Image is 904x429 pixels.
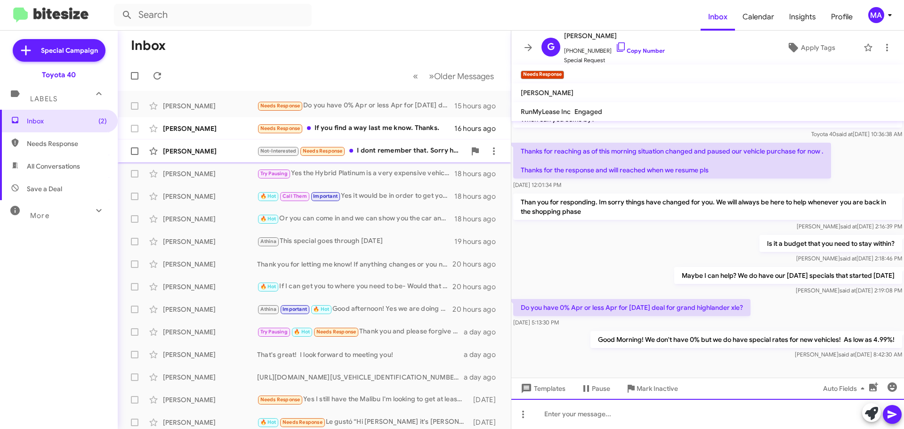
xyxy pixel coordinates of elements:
div: [PERSON_NAME] [163,327,257,337]
span: [PERSON_NAME] [521,89,573,97]
a: Inbox [701,3,735,31]
div: [URL][DOMAIN_NAME][US_VEHICLE_IDENTIFICATION_NUMBER] [257,372,464,382]
span: Needs Response [260,125,300,131]
span: Important [313,193,338,199]
div: [PERSON_NAME] [163,282,257,291]
span: Needs Response [282,419,323,425]
span: Templates [519,380,565,397]
div: Thank you for letting me know! If anything changes or you need us in the future- please let us know [257,259,452,269]
span: Call Them [282,193,307,199]
span: Athina [260,238,276,244]
nav: Page navigation example [408,66,500,86]
span: [PERSON_NAME] [DATE] 2:18:46 PM [796,255,902,262]
span: [DATE] 12:01:34 PM [513,181,561,188]
span: 🔥 Hot [260,419,276,425]
span: said at [836,130,853,138]
span: « [413,70,418,82]
span: Athina [260,306,276,312]
span: Important [282,306,307,312]
div: [PERSON_NAME] [163,237,257,246]
div: 15 hours ago [454,101,503,111]
div: Thank you and please forgive my frustration I did my home work and waited for certain car Looking... [257,326,464,337]
div: [DATE] [468,418,503,427]
div: [DATE] [468,395,503,405]
span: G [547,40,555,55]
div: [PERSON_NAME] [163,146,257,156]
a: Profile [823,3,860,31]
div: Or you can come in and we can show you the car and you can test drive! [257,213,454,224]
div: Yes it would be in order to get you real numbers and rate options. [257,191,454,202]
div: [PERSON_NAME] [163,350,257,359]
div: 16 hours ago [454,124,503,133]
p: Than you for responding. Im sorry things have changed for you. We will always be here to help whe... [513,194,902,220]
span: Engaged [574,107,602,116]
span: Try Pausing [260,170,288,177]
div: I dont remember that. Sorry have been speaking to multiple dealers and I've forgotten who's who [257,146,466,156]
span: Older Messages [434,71,494,81]
span: said at [839,351,855,358]
button: MA [860,7,894,23]
div: If I can get you to where you need to be- Would that change things? [257,281,452,292]
span: Pause [592,380,610,397]
span: 🔥 Hot [260,193,276,199]
span: Needs Response [27,139,107,148]
small: Needs Response [521,71,564,79]
span: said at [839,287,856,294]
span: 🔥 Hot [260,216,276,222]
button: Next [423,66,500,86]
div: [PERSON_NAME] [163,101,257,111]
span: All Conversations [27,162,80,171]
span: said at [840,255,856,262]
p: Good Morning! We don't have 0% but we do have special rates for new vehicles! As low as 4.99%! [590,331,902,348]
span: Apply Tags [801,39,835,56]
div: Yes I still have the Malibu I'm looking to get at least 4k for it [257,394,468,405]
span: Special Request [564,56,665,65]
div: This special goes through [DATE] [257,236,454,247]
button: Auto Fields [815,380,876,397]
div: a day ago [464,372,503,382]
span: Special Campaign [41,46,98,55]
span: Auto Fields [823,380,868,397]
span: Not-Interested [260,148,297,154]
span: Mark Inactive [637,380,678,397]
a: Copy Number [615,47,665,54]
div: Do you have 0% Apr or less Apr for [DATE] deal for grand highlander xle? [257,100,454,111]
span: (2) [98,116,107,126]
p: Thanks for reaching as of this morning situation changed and paused our vehicle purchase for now ... [513,143,831,178]
div: [PERSON_NAME] [163,192,257,201]
a: Special Campaign [13,39,105,62]
div: MA [868,7,884,23]
span: Inbox [27,116,107,126]
span: Toyota 40 [DATE] 10:36:38 AM [811,130,902,138]
a: Calendar [735,3,782,31]
div: 18 hours ago [454,214,503,224]
span: 🔥 Hot [313,306,329,312]
div: 20 hours ago [452,305,503,314]
p: Do you have 0% Apr or less Apr for [DATE] deal for grand highlander xle? [513,299,751,316]
span: [PERSON_NAME] [564,30,665,41]
span: [DATE] 5:13:30 PM [513,319,559,326]
span: 🔥 Hot [294,329,310,335]
div: [PERSON_NAME] [163,124,257,133]
span: RunMyLease Inc [521,107,571,116]
div: [PERSON_NAME] [163,259,257,269]
div: a day ago [464,350,503,359]
h1: Inbox [131,38,166,53]
button: Pause [573,380,618,397]
button: Previous [407,66,424,86]
div: 20 hours ago [452,259,503,269]
div: [PERSON_NAME] [163,214,257,224]
p: Maybe I can help? We do have our [DATE] specials that started [DATE] [674,267,902,284]
div: [PERSON_NAME] [163,305,257,314]
div: [PERSON_NAME] [163,418,257,427]
span: Needs Response [260,397,300,403]
span: Needs Response [303,148,343,154]
a: Insights [782,3,823,31]
span: [PERSON_NAME] [DATE] 2:19:08 PM [796,287,902,294]
div: a day ago [464,327,503,337]
span: Needs Response [260,103,300,109]
div: 18 hours ago [454,192,503,201]
div: 20 hours ago [452,282,503,291]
